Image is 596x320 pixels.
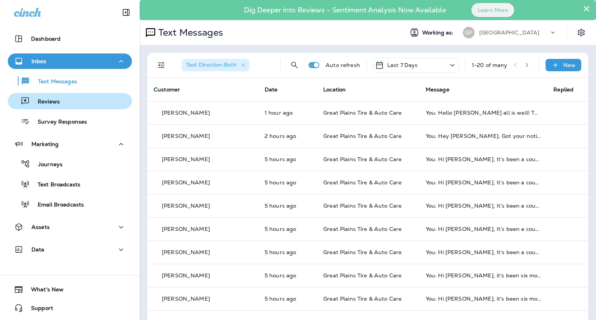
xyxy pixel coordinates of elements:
p: Text Broadcasts [30,181,80,189]
button: Email Broadcasts [8,196,132,212]
span: Working as: [422,29,455,36]
span: Great Plains Tire & Auto Care [323,156,402,163]
div: You: Hi Becka, it's been six months since we last serviced your 2011 Ford F-150 at Great Plains T... [426,272,541,279]
button: Journeys [8,156,132,172]
span: What's New [23,286,64,296]
p: [PERSON_NAME] [162,133,210,139]
p: Oct 10, 2025 10:26 AM [265,226,311,232]
p: Journeys [30,161,62,169]
div: You: Hi Terry, It’s been a couple of months since we serviced your 2025 Loose wheel Carry Out at ... [426,226,541,232]
button: Reviews [8,93,132,109]
button: Close [583,2,590,15]
p: Marketing [31,141,59,147]
div: You: Hey Nicole. Got your notice for an appointment. Are you wanting to replace all 4 tires on Mo... [426,133,541,139]
p: Dashboard [31,36,61,42]
span: Location [323,86,346,93]
div: You: Hello Scott, Hope all is well! This is from . I wanted to reach out to thank you for your re... [426,110,541,116]
p: Oct 10, 2025 10:26 AM [265,179,311,186]
span: Great Plains Tire & Auto Care [323,202,402,209]
p: Oct 10, 2025 02:32 PM [265,110,311,116]
p: New [563,62,575,68]
button: What's New [8,282,132,297]
p: Oct 10, 2025 10:26 AM [265,203,311,209]
span: Date [265,86,278,93]
p: [PERSON_NAME] [162,179,210,186]
span: Great Plains Tire & Auto Care [323,295,402,302]
div: You: Hi Judy, It’s been a couple of months since we serviced your 2025 carry out loose wheels at ... [426,179,541,186]
button: Survey Responses [8,113,132,129]
div: 1 - 20 of many [472,62,508,68]
span: Great Plains Tire & Auto Care [323,225,402,232]
button: Text Broadcasts [8,176,132,192]
span: Customer [154,86,180,93]
div: You: Hi Levi, it's been six months since we last serviced your 2012 Ram 2500 at Great Plains Tire... [426,296,541,302]
div: You: Hi David, It’s been a couple of months since we serviced your 2007 Pontiac G5 at Great Plain... [426,156,541,162]
span: Support [23,305,53,314]
button: Inbox [8,53,132,69]
button: Dashboard [8,31,132,46]
div: You: Hi Chad, It’s been a couple of months since we serviced your 2017 Ford Fusion at Great Plain... [426,203,541,209]
p: Survey Responses [30,119,87,126]
p: Oct 10, 2025 10:26 AM [265,249,311,255]
p: Inbox [31,58,46,64]
p: Oct 10, 2025 10:22 AM [265,272,311,279]
button: Data [8,242,132,257]
button: Text Messages [8,73,132,89]
p: [PERSON_NAME] [162,226,210,232]
p: [GEOGRAPHIC_DATA] [479,29,539,36]
p: Text Messages [30,78,77,86]
div: You: Hi Alice, It’s been a couple of months since we serviced your 2012 Buick LaCrosse at Great P... [426,249,541,255]
button: Settings [574,26,588,40]
p: [PERSON_NAME] [162,249,210,255]
button: Learn More [471,3,514,17]
span: Great Plains Tire & Auto Care [323,249,402,256]
p: [PERSON_NAME] [162,203,210,209]
p: Oct 10, 2025 10:26 AM [265,156,311,162]
p: Auto refresh [326,62,360,68]
p: Reviews [30,98,60,106]
p: Text Messages [155,27,223,38]
button: Filters [154,57,169,73]
button: Search Messages [287,57,302,73]
button: Assets [8,219,132,235]
button: Support [8,300,132,316]
p: Data [31,246,45,253]
span: Great Plains Tire & Auto Care [323,272,402,279]
span: Great Plains Tire & Auto Care [323,179,402,186]
p: Dig Deeper into Reviews - Sentiment Analysis Now Available [222,9,469,11]
span: Text Direction : Both [186,61,237,68]
span: Great Plains Tire & Auto Care [323,132,402,139]
p: Assets [31,224,50,230]
p: Last 7 Days [387,62,418,68]
p: Oct 10, 2025 01:45 PM [265,133,311,139]
p: [PERSON_NAME] [162,110,210,116]
p: [PERSON_NAME] [162,272,210,279]
span: Replied [553,86,573,93]
p: Email Broadcasts [30,201,84,209]
p: [PERSON_NAME] [162,156,210,162]
button: Collapse Sidebar [115,5,137,20]
button: Marketing [8,136,132,152]
span: Great Plains Tire & Auto Care [323,109,402,116]
div: GP [463,27,475,38]
span: Message [426,86,449,93]
div: Text Direction:Both [182,59,249,71]
p: Oct 10, 2025 10:22 AM [265,296,311,302]
p: [PERSON_NAME] [162,296,210,302]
